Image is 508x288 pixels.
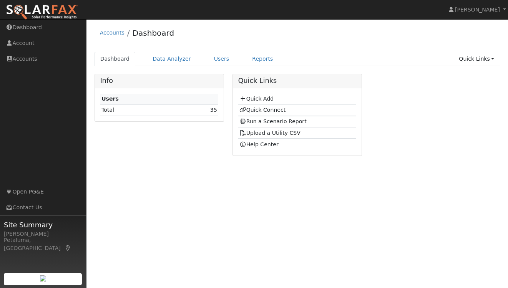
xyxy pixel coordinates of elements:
[4,236,82,252] div: Petaluma, [GEOGRAPHIC_DATA]
[4,230,82,238] div: [PERSON_NAME]
[133,28,174,38] a: Dashboard
[65,245,71,251] a: Map
[453,52,500,66] a: Quick Links
[4,220,82,230] span: Site Summary
[147,52,197,66] a: Data Analyzer
[246,52,279,66] a: Reports
[455,7,500,13] span: [PERSON_NAME]
[6,4,78,20] img: SolarFax
[100,30,125,36] a: Accounts
[95,52,136,66] a: Dashboard
[208,52,235,66] a: Users
[40,275,46,281] img: retrieve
